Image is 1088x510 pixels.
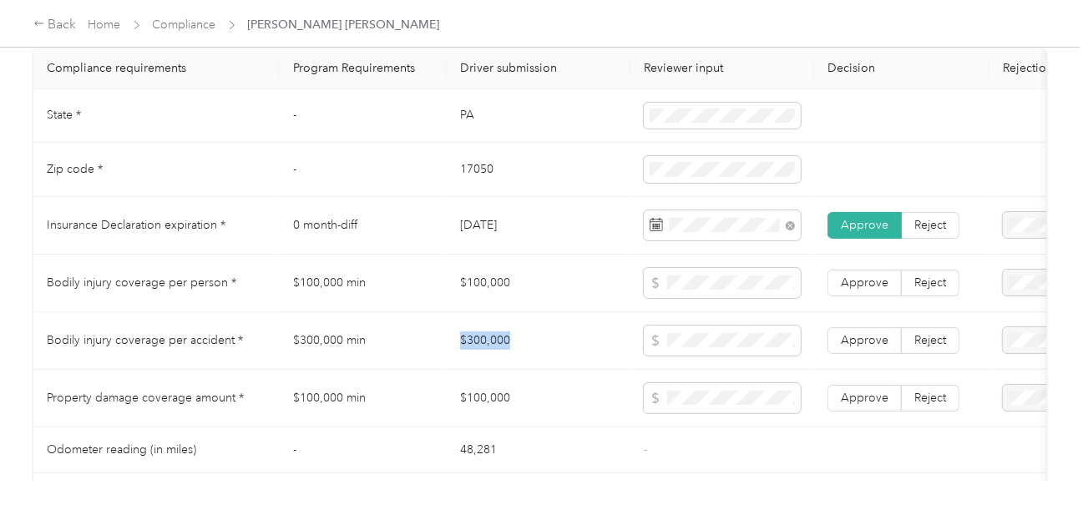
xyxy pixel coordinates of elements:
a: Home [89,18,121,32]
span: [PERSON_NAME] [PERSON_NAME] [248,16,440,33]
th: Reviewer input [630,48,814,89]
td: - [280,143,447,197]
td: 0 month-diff [280,197,447,255]
span: Reject [914,391,946,405]
td: $100,000 [447,370,630,427]
td: Insurance Declaration expiration * [33,197,280,255]
td: 17050 [447,143,630,197]
td: - [280,89,447,144]
span: Insurance Declaration expiration * [47,218,225,232]
a: Compliance [153,18,216,32]
td: $100,000 min [280,370,447,427]
td: Odometer reading (in miles) [33,427,280,473]
span: Property damage coverage amount * [47,391,244,405]
th: Compliance requirements [33,48,280,89]
td: Property damage coverage amount * [33,370,280,427]
span: Reject [914,218,946,232]
td: Bodily injury coverage per person * [33,255,280,312]
span: Bodily injury coverage per accident * [47,333,243,347]
td: [DATE] [447,197,630,255]
td: $100,000 [447,255,630,312]
td: $100,000 min [280,255,447,312]
td: Zip code * [33,143,280,197]
iframe: Everlance-gr Chat Button Frame [994,417,1088,510]
span: Approve [841,218,888,232]
span: - [644,442,647,457]
td: PA [447,89,630,144]
td: - [280,427,447,473]
span: Zip code * [47,162,103,176]
th: Decision [814,48,989,89]
td: State * [33,89,280,144]
th: Program Requirements [280,48,447,89]
td: $300,000 min [280,312,447,370]
span: Reject [914,275,946,290]
span: State * [47,108,81,122]
span: Approve [841,333,888,347]
span: Approve [841,275,888,290]
span: Bodily injury coverage per person * [47,275,236,290]
td: 48,281 [447,427,630,473]
td: Bodily injury coverage per accident * [33,312,280,370]
span: Reject [914,333,946,347]
th: Driver submission [447,48,630,89]
span: Odometer reading (in miles) [47,442,196,457]
span: Approve [841,391,888,405]
div: Back [33,15,77,35]
td: $300,000 [447,312,630,370]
